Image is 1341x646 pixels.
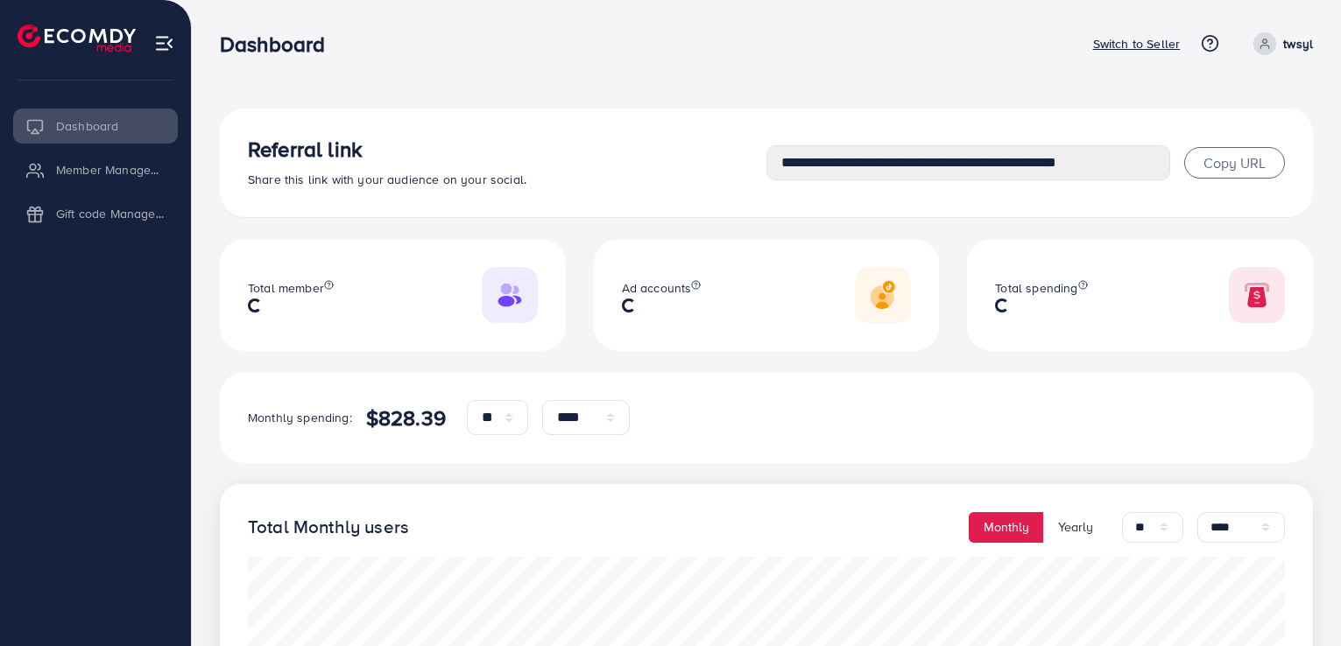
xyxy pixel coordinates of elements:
h3: Dashboard [220,32,339,57]
span: Ad accounts [622,279,692,297]
p: Switch to Seller [1093,33,1181,54]
h4: Total Monthly users [248,516,409,538]
img: Responsive image [855,267,911,323]
button: Monthly [969,512,1044,543]
img: Responsive image [482,267,538,323]
p: twsyl [1283,33,1313,54]
span: Copy URL [1203,153,1266,172]
button: Yearly [1043,512,1108,543]
button: Copy URL [1184,147,1285,179]
a: twsyl [1246,32,1313,55]
img: Responsive image [1229,267,1285,323]
span: Share this link with your audience on your social. [248,171,526,188]
h4: $828.39 [366,405,446,431]
span: Total spending [995,279,1077,297]
img: logo [18,25,136,52]
p: Monthly spending: [248,407,352,428]
img: menu [154,33,174,53]
span: Total member [248,279,324,297]
h3: Referral link [248,137,766,162]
